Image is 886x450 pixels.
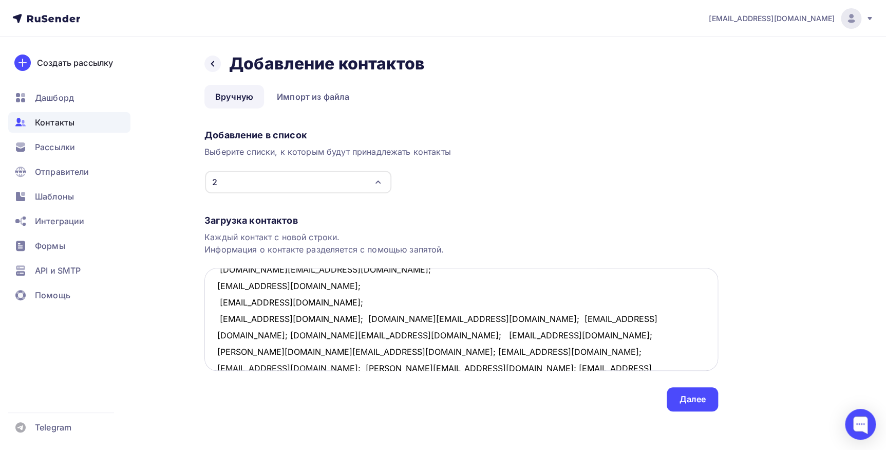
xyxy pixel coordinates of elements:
[35,116,74,129] span: Контакты
[35,421,71,434] span: Telegram
[35,190,74,203] span: Шаблоны
[8,186,130,207] a: Шаблоны
[679,393,706,405] div: Далее
[8,87,130,108] a: Дашборд
[35,264,81,277] span: API и SMTP
[266,85,360,109] a: Импорт из файла
[35,92,74,104] span: Дашборд
[35,240,65,252] span: Формы
[229,53,425,74] h2: Добавление контактов
[709,13,835,24] span: [EMAIL_ADDRESS][DOMAIN_NAME]
[8,236,130,256] a: Формы
[8,161,130,182] a: Отправители
[204,231,718,256] div: Каждый контакт с новой строки. Информация о контакте разделяется с помощью запятой.
[8,112,130,133] a: Контакты
[35,215,84,227] span: Интеграции
[8,137,130,157] a: Рассылки
[709,8,874,29] a: [EMAIL_ADDRESS][DOMAIN_NAME]
[204,146,718,158] div: Выберите списки, к которым будут принадлежать контакты
[35,166,89,178] span: Отправители
[35,289,70,301] span: Помощь
[204,214,718,227] div: Загрузка контактов
[35,141,75,153] span: Рассылки
[212,176,217,188] div: 2
[204,170,392,194] button: 2
[37,57,113,69] div: Создать рассылку
[204,85,264,109] a: Вручную
[204,129,718,141] div: Добавление в список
